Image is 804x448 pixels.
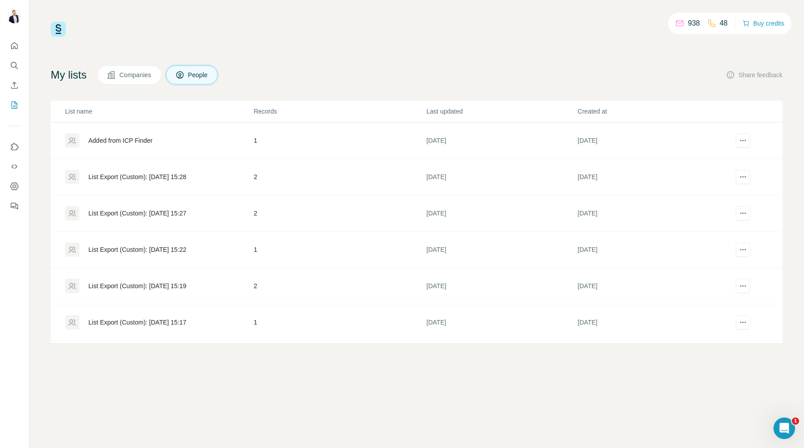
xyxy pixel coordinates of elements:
td: [DATE] [577,232,729,268]
p: Records [253,107,425,116]
h4: My lists [51,68,87,82]
img: Avatar [7,9,22,23]
div: List Export (Custom): [DATE] 15:22 [88,245,186,254]
button: Buy credits [743,17,784,30]
button: actions [736,206,750,220]
p: 48 [720,18,728,29]
button: actions [736,170,750,184]
td: 2 [253,268,426,304]
button: Feedback [7,198,22,214]
td: [DATE] [577,304,729,341]
td: [DATE] [577,159,729,195]
td: [DATE] [577,268,729,304]
td: 1 [253,232,426,268]
img: Surfe Logo [51,22,66,37]
span: 1 [792,417,799,425]
td: 1 [253,123,426,159]
td: [DATE] [426,195,577,232]
p: Created at [578,107,728,116]
button: actions [736,315,750,329]
iframe: Intercom live chat [773,417,795,439]
td: 2 [253,159,426,195]
button: Enrich CSV [7,77,22,93]
td: 1 [253,304,426,341]
div: List Export (Custom): [DATE] 15:27 [88,209,186,218]
button: Share feedback [726,70,782,79]
button: Search [7,57,22,74]
div: List Export (Custom): [DATE] 15:17 [88,318,186,327]
button: Use Surfe API [7,158,22,175]
td: [DATE] [577,195,729,232]
p: List name [65,107,253,116]
td: [DATE] [426,304,577,341]
td: [DATE] [426,268,577,304]
td: [DATE] [577,123,729,159]
td: [DATE] [426,232,577,268]
button: actions [736,279,750,293]
button: My lists [7,97,22,113]
td: [DATE] [577,341,729,377]
button: Dashboard [7,178,22,194]
div: Added from ICP Finder [88,136,153,145]
td: [DATE] [426,159,577,195]
td: 2 [253,195,426,232]
td: [DATE] [426,341,577,377]
button: actions [736,133,750,148]
div: List Export (Custom): [DATE] 15:28 [88,172,186,181]
button: Use Surfe on LinkedIn [7,139,22,155]
span: Companies [119,70,152,79]
button: actions [736,242,750,257]
p: Last updated [427,107,577,116]
td: 1 [253,341,426,377]
span: People [188,70,209,79]
div: List Export (Custom): [DATE] 15:19 [88,281,186,290]
button: Quick start [7,38,22,54]
p: 938 [688,18,700,29]
td: [DATE] [426,123,577,159]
